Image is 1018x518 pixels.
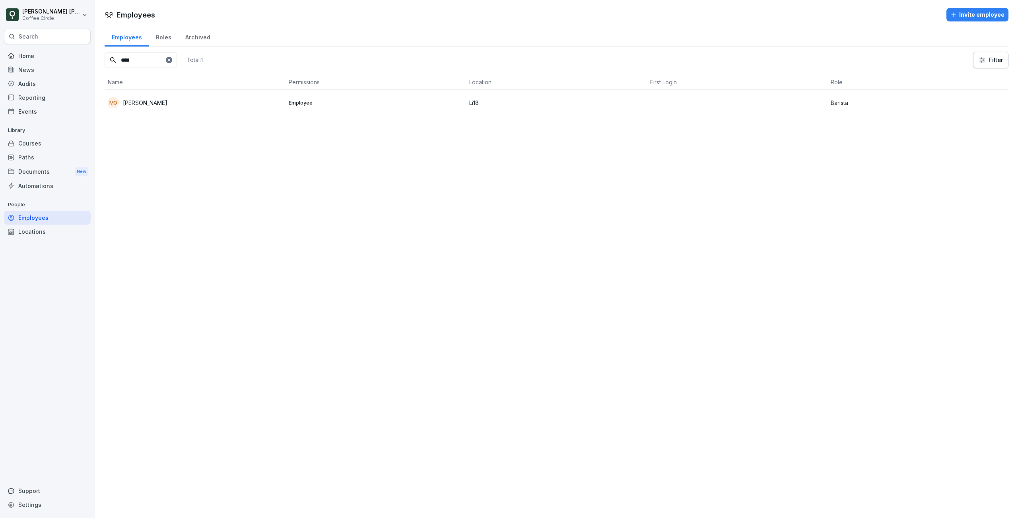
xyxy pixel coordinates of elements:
th: Name [105,75,286,90]
div: Invite employee [950,10,1004,19]
div: Filter [978,56,1003,64]
p: Library [4,124,91,137]
p: Coffee Circle [22,16,80,21]
a: Automations [4,179,91,193]
th: Permissions [286,75,466,90]
button: Invite employee [946,8,1008,21]
a: Roles [149,26,178,47]
th: Location [466,75,647,90]
p: Employee [289,99,463,106]
a: Employees [105,26,149,47]
a: Paths [4,150,91,164]
p: People [4,198,91,211]
div: Support [4,484,91,498]
a: News [4,63,91,77]
p: Li18 [469,99,644,107]
p: Search [19,33,38,41]
p: [PERSON_NAME] [123,99,167,107]
th: Role [828,75,1008,90]
a: Audits [4,77,91,91]
a: DocumentsNew [4,164,91,179]
a: Settings [4,498,91,512]
button: Filter [973,52,1008,68]
h1: Employees [117,10,155,20]
p: [PERSON_NAME] [PERSON_NAME] [22,8,80,15]
a: Locations [4,225,91,239]
a: Home [4,49,91,63]
p: Barista [831,99,1005,107]
div: Documents [4,164,91,179]
th: First Login [647,75,828,90]
p: Total: 1 [187,56,203,64]
a: Reporting [4,91,91,105]
a: Employees [4,211,91,225]
a: Archived [178,26,217,47]
a: Courses [4,136,91,150]
a: Events [4,105,91,118]
div: New [75,167,88,176]
div: MO [108,97,119,108]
